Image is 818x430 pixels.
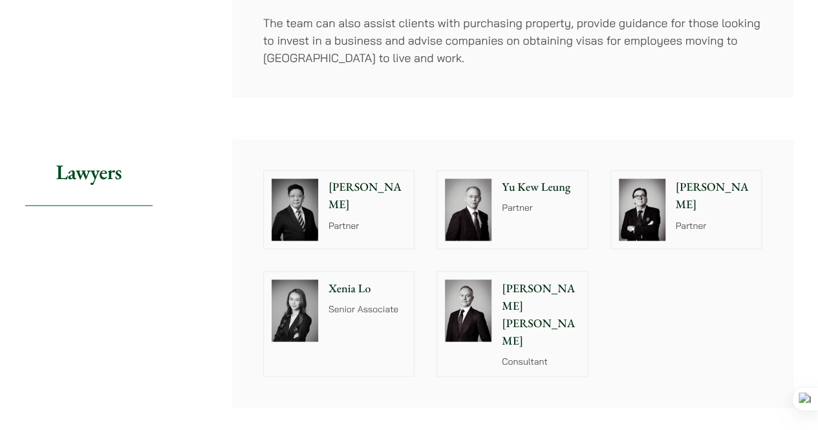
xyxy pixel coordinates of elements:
p: Consultant [502,354,580,368]
a: [PERSON_NAME] [PERSON_NAME] Consultant [436,271,588,376]
p: Senior Associate [328,302,407,316]
p: Partner [502,201,580,215]
a: Yu Kew Leung Partner [436,170,588,249]
a: Xenia Lo Senior Associate [263,271,415,376]
p: [PERSON_NAME] [PERSON_NAME] [502,279,580,349]
p: Xenia Lo [328,279,407,297]
p: Yu Kew Leung [502,178,580,196]
a: [PERSON_NAME] Partner [610,170,762,249]
h2: Lawyers [25,139,153,206]
p: [PERSON_NAME] [676,178,754,213]
p: Partner [328,219,407,232]
p: [PERSON_NAME] [328,178,407,213]
a: [PERSON_NAME] Partner [263,170,415,249]
p: The team can also assist clients with purchasing property, provide guidance for those looking to ... [263,14,762,67]
p: Partner [676,219,754,232]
